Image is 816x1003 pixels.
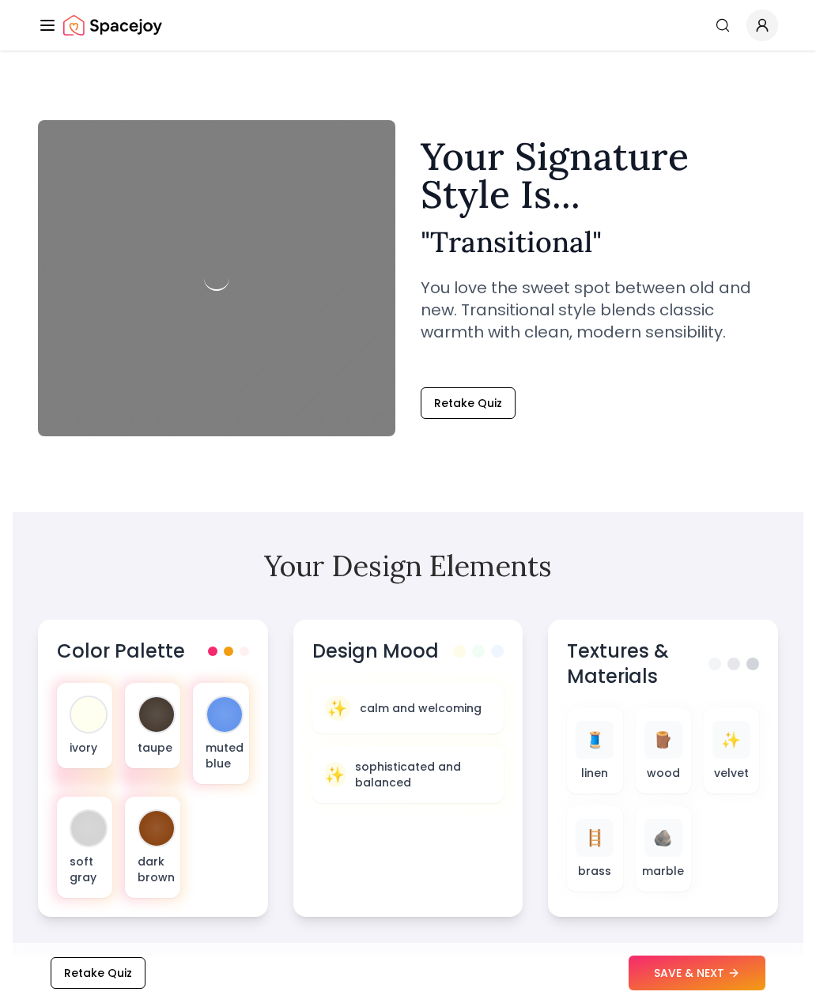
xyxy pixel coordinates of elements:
[327,697,347,719] span: ✨
[421,277,778,343] p: You love the sweet spot between old and new. Transitional style blends classic warmth with clean,...
[325,764,345,786] span: ✨
[585,729,605,751] span: 🧵
[138,854,168,885] p: dark brown
[138,740,168,756] p: taupe
[578,863,611,879] p: brass
[642,863,684,879] p: marble
[63,9,162,41] a: Spacejoy
[63,9,162,41] img: Spacejoy Logo
[421,138,778,213] h1: Your Signature Style Is...
[206,740,236,771] p: muted blue
[70,854,100,885] p: soft gray
[360,700,482,716] p: calm and welcoming
[581,765,608,781] p: linen
[51,957,145,989] button: Retake Quiz
[355,759,491,790] p: sophisticated and balanced
[70,740,100,756] p: ivory
[629,956,765,990] button: SAVE & NEXT
[721,729,741,751] span: ✨
[585,827,605,849] span: 🪜
[653,729,673,751] span: 🪵
[714,765,749,781] p: velvet
[647,765,680,781] p: wood
[653,827,673,849] span: 🪨
[421,387,516,419] button: Retake Quiz
[312,639,439,664] h3: Design Mood
[38,550,778,582] h2: Your Design Elements
[567,639,708,689] h3: Textures & Materials
[57,639,185,664] h3: Color Palette
[421,226,778,258] h2: " Transitional "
